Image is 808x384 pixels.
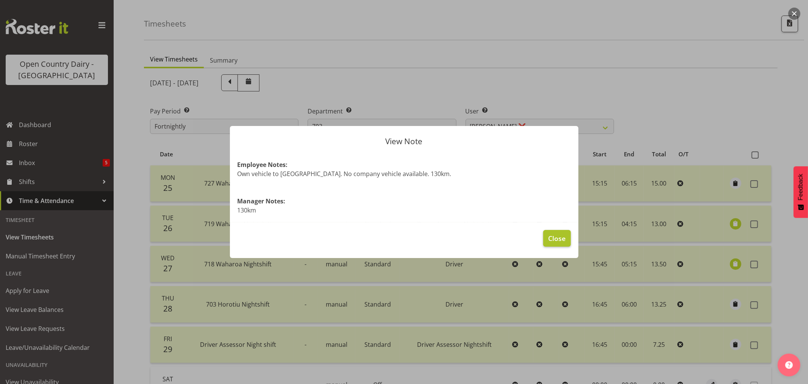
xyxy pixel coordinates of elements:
button: Close [543,230,570,247]
p: Own vehicle to [GEOGRAPHIC_DATA]. No company vehicle available. 130km. [238,169,571,178]
button: Feedback - Show survey [794,166,808,218]
span: Feedback [797,174,804,200]
img: help-xxl-2.png [785,361,793,369]
span: Close [548,233,566,243]
p: View Note [238,137,571,145]
h4: Manager Notes: [238,197,571,206]
p: 130km [238,206,571,215]
h4: Employee Notes: [238,160,571,169]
